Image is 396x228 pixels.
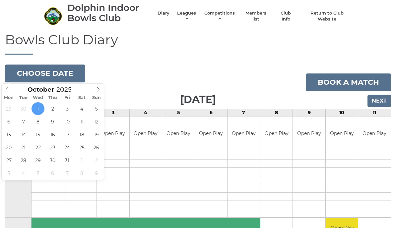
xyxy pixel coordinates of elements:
span: October 29, 2025 [32,154,44,167]
span: October 2, 2025 [46,102,59,115]
span: October 28, 2025 [17,154,30,167]
span: November 1, 2025 [75,154,88,167]
span: October 22, 2025 [32,141,44,154]
span: Tue [16,96,31,100]
span: October 17, 2025 [61,128,74,141]
span: November 5, 2025 [32,167,44,180]
span: November 2, 2025 [90,154,103,167]
span: October 6, 2025 [2,115,15,128]
td: 5 [162,109,195,116]
td: Open Play [358,116,391,151]
span: October 16, 2025 [46,128,59,141]
span: October 27, 2025 [2,154,15,167]
a: Return to Club Website [302,10,352,22]
span: October 26, 2025 [90,141,103,154]
span: October 25, 2025 [75,141,88,154]
span: Sat [75,96,89,100]
span: October 24, 2025 [61,141,74,154]
td: 11 [358,109,391,116]
span: October 7, 2025 [17,115,30,128]
td: Open Play [293,116,325,151]
td: 10 [325,109,358,116]
td: Open Play [162,116,195,151]
span: Fri [60,96,75,100]
td: 7 [228,109,260,116]
span: Wed [31,96,45,100]
span: October 8, 2025 [32,115,44,128]
td: 6 [195,109,228,116]
span: October 1, 2025 [32,102,44,115]
img: Dolphin Indoor Bowls Club [44,7,62,25]
a: Book a match [306,73,391,91]
span: November 6, 2025 [46,167,59,180]
span: October 14, 2025 [17,128,30,141]
td: Open Play [97,116,129,151]
td: 4 [129,109,162,116]
span: October 30, 2025 [46,154,59,167]
td: 8 [260,109,293,116]
span: October 12, 2025 [90,115,103,128]
td: 3 [97,109,130,116]
button: Choose date [5,65,85,82]
span: September 30, 2025 [17,102,30,115]
span: October 13, 2025 [2,128,15,141]
span: November 4, 2025 [17,167,30,180]
td: Open Play [260,116,293,151]
a: Members list [242,10,269,22]
span: October 3, 2025 [61,102,74,115]
td: Open Play [130,116,162,151]
a: Competitions [204,10,235,22]
span: October 9, 2025 [46,115,59,128]
span: October 5, 2025 [90,102,103,115]
span: Sun [89,96,104,100]
span: October 4, 2025 [75,102,88,115]
h1: Bowls Club Diary [5,32,391,55]
span: September 29, 2025 [2,102,15,115]
span: November 7, 2025 [61,167,74,180]
span: October 15, 2025 [32,128,44,141]
span: November 8, 2025 [75,167,88,180]
input: Scroll to increment [54,86,80,93]
span: November 9, 2025 [90,167,103,180]
td: 9 [293,109,326,116]
span: Thu [45,96,60,100]
span: November 3, 2025 [2,167,15,180]
span: October 21, 2025 [17,141,30,154]
span: October 31, 2025 [61,154,74,167]
span: October 20, 2025 [2,141,15,154]
span: October 18, 2025 [75,128,88,141]
span: Scroll to increment [28,87,54,93]
td: Open Play [228,116,260,151]
span: October 10, 2025 [61,115,74,128]
span: October 23, 2025 [46,141,59,154]
td: Open Play [326,116,358,151]
td: Open Play [195,116,228,151]
span: October 19, 2025 [90,128,103,141]
a: Club Info [276,10,296,22]
a: Diary [158,10,169,16]
input: Next [367,95,391,107]
div: Dolphin Indoor Bowls Club [67,3,151,23]
span: October 11, 2025 [75,115,88,128]
a: Leagues [176,10,197,22]
span: Mon [2,96,16,100]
